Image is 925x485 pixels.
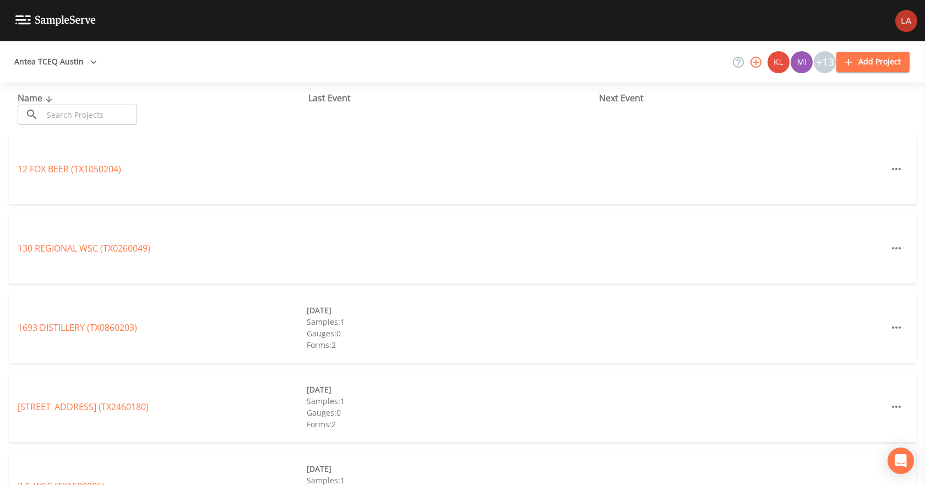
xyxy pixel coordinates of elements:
div: Gauges: 0 [307,328,596,339]
img: cf6e799eed601856facf0d2563d1856d [895,10,917,32]
div: Last Event [308,91,599,105]
button: Add Project [836,52,910,72]
div: Miriaha Caddie [790,51,813,73]
span: Name [18,92,56,104]
div: Samples: 1 [307,395,596,407]
img: logo [15,15,96,26]
a: 130 REGIONAL WSC (TX0260049) [18,242,150,254]
a: 1693 DISTILLERY (TX0860203) [18,321,137,334]
a: [STREET_ADDRESS] (TX2460180) [18,401,149,413]
div: Forms: 2 [307,339,596,351]
div: +13 [814,51,836,73]
div: Kler Teran [767,51,790,73]
div: Samples: 1 [307,316,596,328]
div: Open Intercom Messenger [888,448,914,474]
div: Forms: 2 [307,418,596,430]
div: Gauges: 0 [307,407,596,418]
img: 9c4450d90d3b8045b2e5fa62e4f92659 [768,51,790,73]
div: Next Event [599,91,890,105]
button: Antea TCEQ Austin [10,52,101,72]
div: [DATE] [307,384,596,395]
div: [DATE] [307,304,596,316]
a: 12 FOX BEER (TX1050204) [18,163,121,175]
input: Search Projects [43,105,137,125]
img: a1ea4ff7c53760f38bef77ef7c6649bf [791,51,813,73]
div: [DATE] [307,463,596,475]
